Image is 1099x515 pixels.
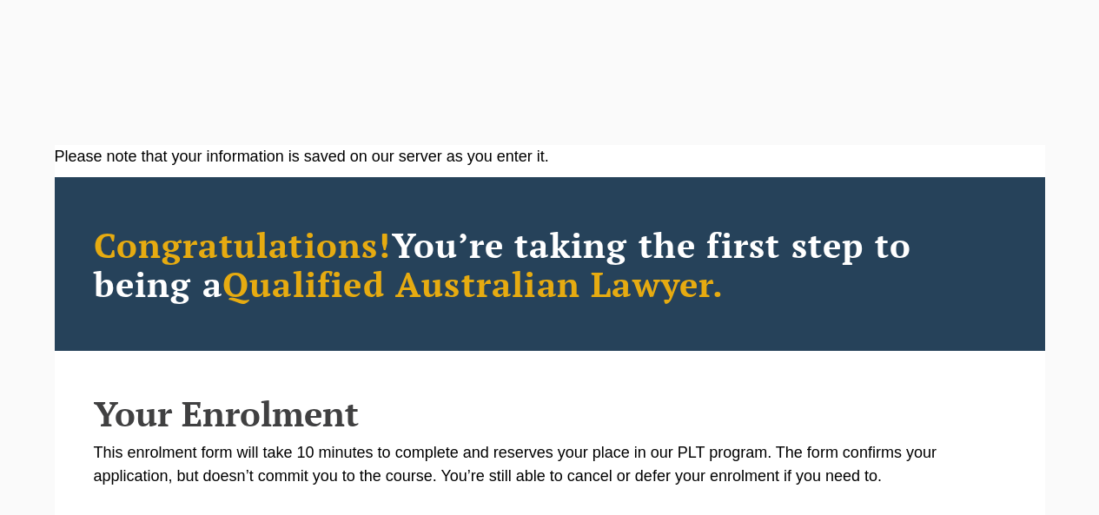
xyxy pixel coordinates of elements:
span: Qualified Australian Lawyer. [222,261,725,307]
h2: Your Enrolment [94,394,1006,432]
h2: You’re taking the first step to being a [94,225,1006,303]
div: Please note that your information is saved on our server as you enter it. [55,145,1045,168]
span: Congratulations! [94,221,392,267]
